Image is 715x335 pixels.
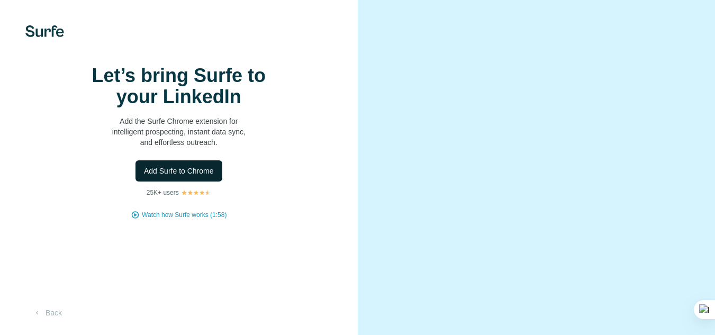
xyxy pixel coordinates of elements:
button: Add Surfe to Chrome [135,160,222,182]
img: Rating Stars [181,189,211,196]
span: Add Surfe to Chrome [144,166,214,176]
img: Surfe's logo [25,25,64,37]
button: Watch how Surfe works (1:58) [142,210,227,220]
p: 25K+ users [147,188,179,197]
p: Add the Surfe Chrome extension for intelligent prospecting, instant data sync, and effortless out... [73,116,285,148]
h1: Let’s bring Surfe to your LinkedIn [73,65,285,107]
button: Back [25,303,69,322]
